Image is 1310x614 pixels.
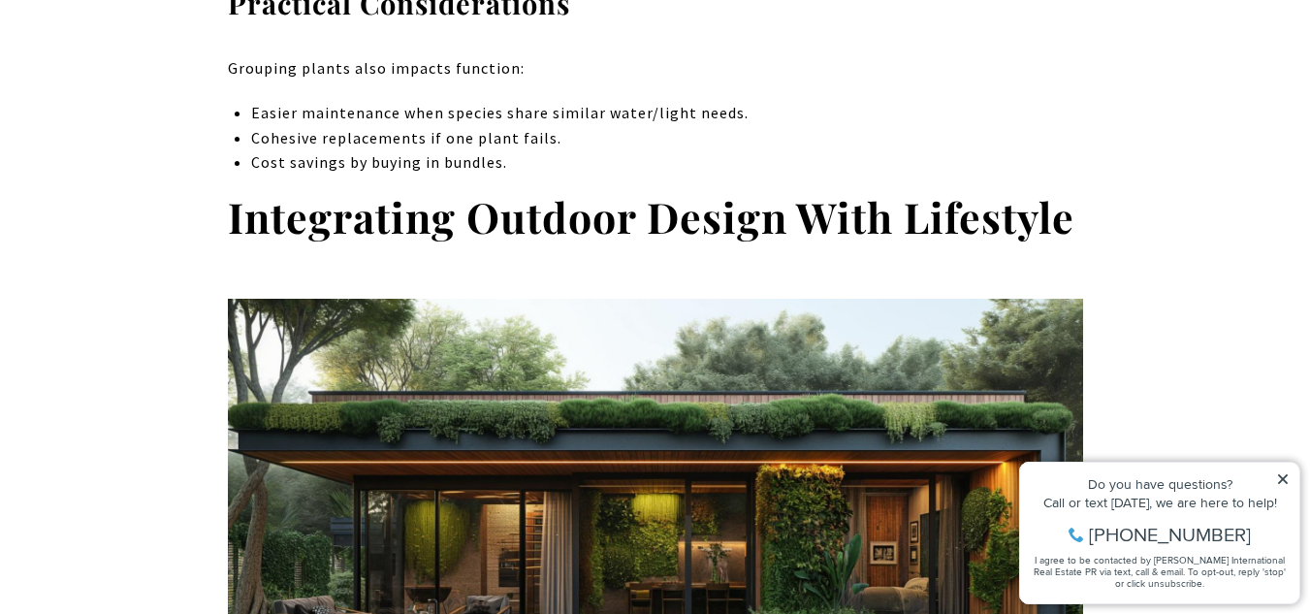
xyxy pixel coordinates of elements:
[20,62,280,76] div: Call or text [DATE], we are here to help!
[20,44,280,57] div: Do you have questions?
[251,150,1082,176] li: Cost savings by buying in bundles.
[24,119,276,156] span: I agree to be contacted by [PERSON_NAME] International Real Estate PR via text, call & email. To ...
[80,91,241,111] span: [PHONE_NUMBER]
[228,188,1074,244] strong: Integrating Outdoor Design With Lifestyle
[251,126,1082,151] li: Cohesive replacements if one plant fails.
[251,101,1082,126] li: Easier maintenance when species share similar water/light needs.
[228,56,1083,81] p: Grouping plants also impacts function:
